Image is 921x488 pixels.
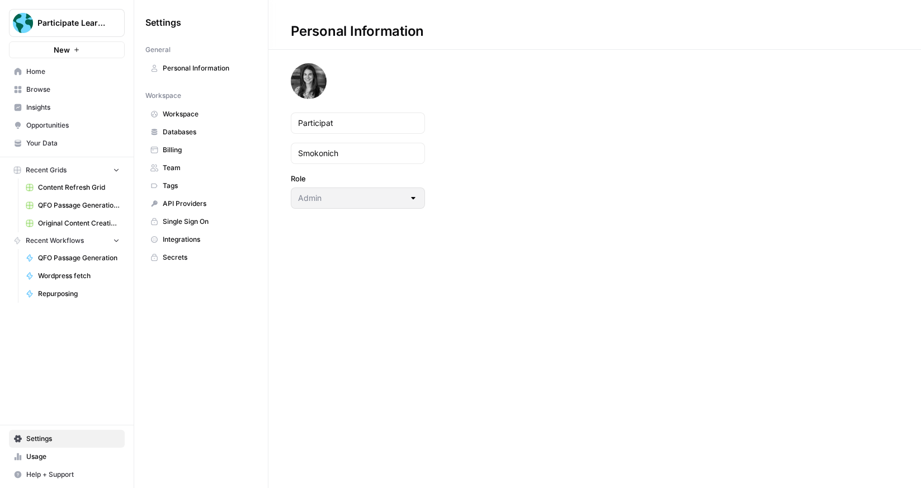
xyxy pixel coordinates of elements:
[13,13,33,33] img: Participate Learning Logo
[21,179,125,196] a: Content Refresh Grid
[26,67,120,77] span: Home
[21,196,125,214] a: QFO Passage Generation Grid
[26,120,120,130] span: Opportunities
[268,22,446,40] div: Personal Information
[145,16,181,29] span: Settings
[38,253,120,263] span: QFO Passage Generation
[21,249,125,267] a: QFO Passage Generation
[26,85,120,95] span: Browse
[38,271,120,281] span: Wordpress fetch
[26,138,120,148] span: Your Data
[38,200,120,210] span: QFO Passage Generation Grid
[26,236,84,246] span: Recent Workflows
[163,109,252,119] span: Workspace
[145,59,257,77] a: Personal Information
[9,430,125,448] a: Settings
[291,63,327,99] img: avatar
[163,145,252,155] span: Billing
[145,248,257,266] a: Secrets
[9,63,125,81] a: Home
[9,232,125,249] button: Recent Workflows
[9,134,125,152] a: Your Data
[9,448,125,466] a: Usage
[163,217,252,227] span: Single Sign On
[145,123,257,141] a: Databases
[145,141,257,159] a: Billing
[163,63,252,73] span: Personal Information
[21,267,125,285] a: Wordpress fetch
[163,199,252,209] span: API Providers
[163,163,252,173] span: Team
[9,466,125,484] button: Help + Support
[145,231,257,248] a: Integrations
[26,102,120,112] span: Insights
[145,105,257,123] a: Workspace
[9,162,125,179] button: Recent Grids
[21,285,125,303] a: Repurposing
[145,177,257,195] a: Tags
[37,17,105,29] span: Participate Learning
[9,41,125,58] button: New
[145,159,257,177] a: Team
[163,252,252,262] span: Secrets
[21,214,125,232] a: Original Content Creation Grid
[38,182,120,193] span: Content Refresh Grid
[9,9,125,37] button: Workspace: Participate Learning
[9,116,125,134] a: Opportunities
[145,45,171,55] span: General
[26,434,120,444] span: Settings
[26,452,120,462] span: Usage
[163,127,252,137] span: Databases
[38,218,120,228] span: Original Content Creation Grid
[9,81,125,98] a: Browse
[145,195,257,213] a: API Providers
[54,44,70,55] span: New
[163,181,252,191] span: Tags
[38,289,120,299] span: Repurposing
[26,165,67,175] span: Recent Grids
[291,173,425,184] label: Role
[26,470,120,480] span: Help + Support
[163,234,252,245] span: Integrations
[145,213,257,231] a: Single Sign On
[9,98,125,116] a: Insights
[145,91,181,101] span: Workspace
